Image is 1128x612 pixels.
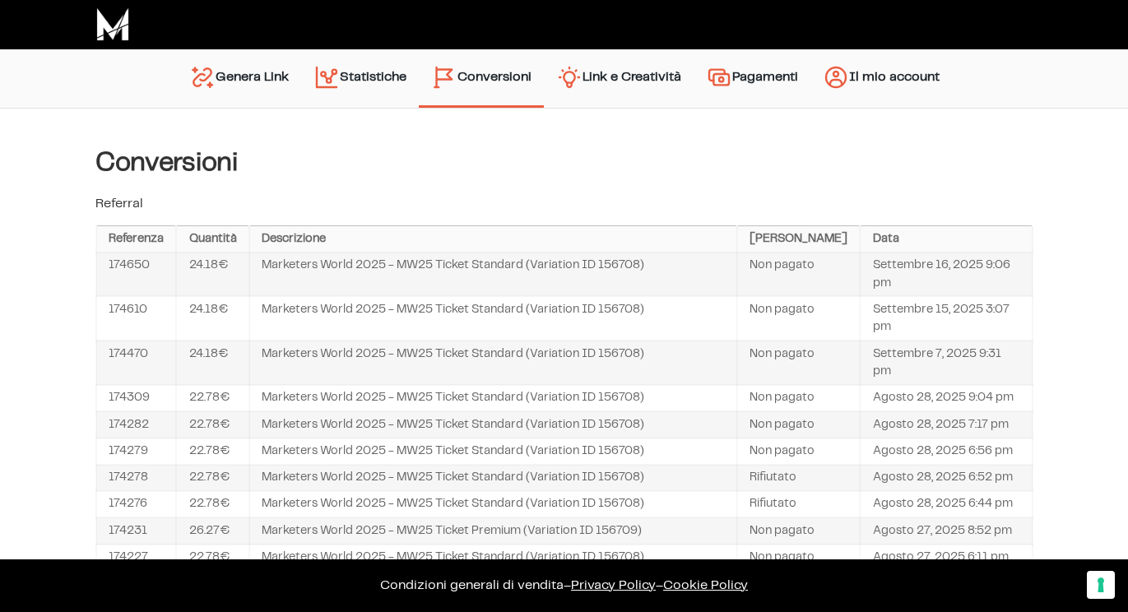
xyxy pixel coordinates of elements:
[96,341,177,385] td: 174470
[176,385,249,411] td: 22.78€
[176,341,249,385] td: 24.18€
[419,58,544,97] a: Conversioni
[737,411,861,438] td: Non pagato
[1087,571,1115,599] button: Le tue preferenze relative al consenso per le tecnologie di tracciamento
[663,579,748,591] span: Cookie Policy
[96,545,177,571] td: 174227
[13,548,63,597] iframe: Customerly Messenger Launcher
[96,465,177,491] td: 174278
[95,194,1033,214] p: Referral
[737,253,861,297] td: Non pagato
[737,491,861,517] td: Rifiutato
[189,64,216,90] img: generate-link.svg
[860,438,1032,465] td: Agosto 28, 2025 6:56 pm
[176,253,249,297] td: 24.18€
[96,296,177,341] td: 174610
[249,545,736,571] td: Marketers World 2025 - MW25 Ticket Standard (Variation ID 156708)
[249,341,736,385] td: Marketers World 2025 - MW25 Ticket Standard (Variation ID 156708)
[694,58,810,100] a: Pagamenti
[810,58,952,100] a: Il mio account
[95,148,1033,178] h4: Conversioni
[860,341,1032,385] td: Settembre 7, 2025 9:31 pm
[301,58,419,100] a: Statistiche
[737,465,861,491] td: Rifiutato
[176,491,249,517] td: 22.78€
[544,58,694,100] a: Link e Creatività
[96,411,177,438] td: 174282
[860,517,1032,544] td: Agosto 27, 2025 8:52 pm
[571,579,656,591] a: Privacy Policy
[176,465,249,491] td: 22.78€
[176,296,249,341] td: 24.18€
[860,296,1032,341] td: Settembre 15, 2025 3:07 pm
[431,64,457,90] img: conversion-2.svg
[96,226,177,253] th: Referenza
[249,438,736,465] td: Marketers World 2025 - MW25 Ticket Standard (Variation ID 156708)
[737,517,861,544] td: Non pagato
[706,64,732,90] img: payments.svg
[177,58,301,100] a: Genera Link
[249,465,736,491] td: Marketers World 2025 - MW25 Ticket Standard (Variation ID 156708)
[96,253,177,297] td: 174650
[249,517,736,544] td: Marketers World 2025 - MW25 Ticket Premium (Variation ID 156709)
[176,545,249,571] td: 22.78€
[737,341,861,385] td: Non pagato
[249,226,736,253] th: Descrizione
[860,491,1032,517] td: Agosto 28, 2025 6:44 pm
[860,545,1032,571] td: Agosto 27, 2025 6:11 pm
[176,517,249,544] td: 26.27€
[96,385,177,411] td: 174309
[96,438,177,465] td: 174279
[737,385,861,411] td: Non pagato
[860,411,1032,438] td: Agosto 28, 2025 7:17 pm
[737,226,861,253] th: [PERSON_NAME]
[860,465,1032,491] td: Agosto 28, 2025 6:52 pm
[249,411,736,438] td: Marketers World 2025 - MW25 Ticket Standard (Variation ID 156708)
[860,226,1032,253] th: Data
[249,296,736,341] td: Marketers World 2025 - MW25 Ticket Standard (Variation ID 156708)
[313,64,340,90] img: stats.svg
[249,385,736,411] td: Marketers World 2025 - MW25 Ticket Standard (Variation ID 156708)
[380,579,564,591] a: Condizioni generali di vendita
[860,253,1032,297] td: Settembre 16, 2025 9:06 pm
[249,253,736,297] td: Marketers World 2025 - MW25 Ticket Standard (Variation ID 156708)
[737,296,861,341] td: Non pagato
[737,438,861,465] td: Non pagato
[177,49,952,108] nav: Menu principale
[176,411,249,438] td: 22.78€
[737,545,861,571] td: Non pagato
[16,576,1112,596] p: – –
[96,517,177,544] td: 174231
[249,491,736,517] td: Marketers World 2025 - MW25 Ticket Standard (Variation ID 156708)
[176,226,249,253] th: Quantità
[176,438,249,465] td: 22.78€
[860,385,1032,411] td: Agosto 28, 2025 9:04 pm
[823,64,849,90] img: account.svg
[556,64,583,90] img: creativity.svg
[96,491,177,517] td: 174276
